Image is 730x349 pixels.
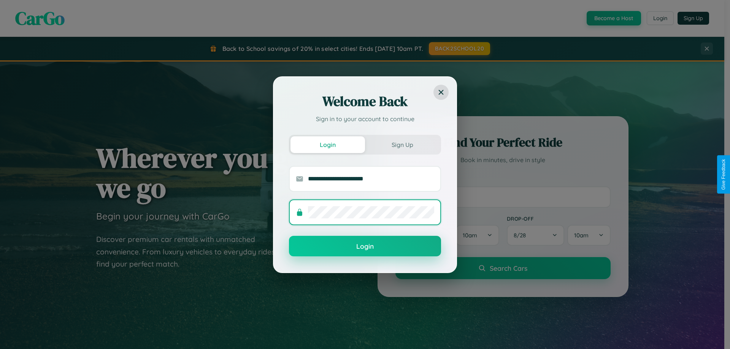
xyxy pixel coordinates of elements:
[289,114,441,123] p: Sign in to your account to continue
[721,159,726,190] div: Give Feedback
[289,236,441,256] button: Login
[365,136,440,153] button: Sign Up
[290,136,365,153] button: Login
[289,92,441,111] h2: Welcome Back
